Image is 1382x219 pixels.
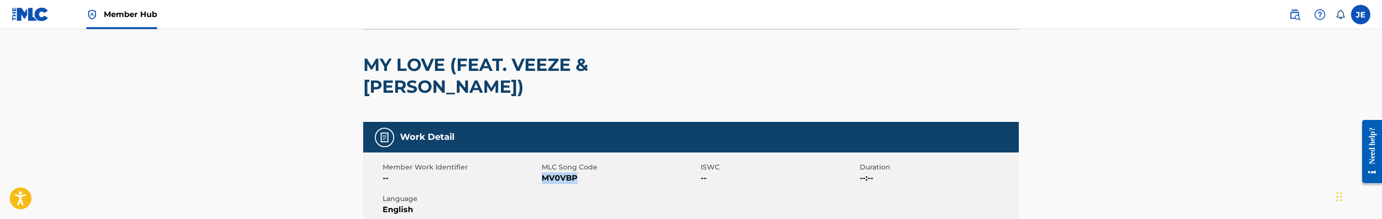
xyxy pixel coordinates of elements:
[383,204,539,216] span: English
[542,162,698,172] span: MLC Song Code
[383,172,539,184] span: --
[1310,5,1330,24] div: Help
[1334,172,1382,219] iframe: Chat Widget
[701,162,857,172] span: ISWC
[1285,5,1304,24] a: Public Search
[1314,9,1326,20] img: help
[860,172,1016,184] span: --:--
[363,54,756,98] h2: MY LOVE (FEAT. VEEZE & [PERSON_NAME])
[383,194,539,204] span: Language
[12,7,49,21] img: MLC Logo
[1289,9,1301,20] img: search
[1355,112,1382,190] iframe: Resource Center
[383,162,539,172] span: Member Work Identifier
[86,9,98,20] img: Top Rightsholder
[1336,182,1342,211] div: Drag
[1351,5,1370,24] div: User Menu
[860,162,1016,172] span: Duration
[542,172,698,184] span: MV0VBP
[1335,10,1345,19] div: Notifications
[104,9,157,20] span: Member Hub
[400,132,454,143] h5: Work Detail
[379,132,390,143] img: Work Detail
[701,172,857,184] span: --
